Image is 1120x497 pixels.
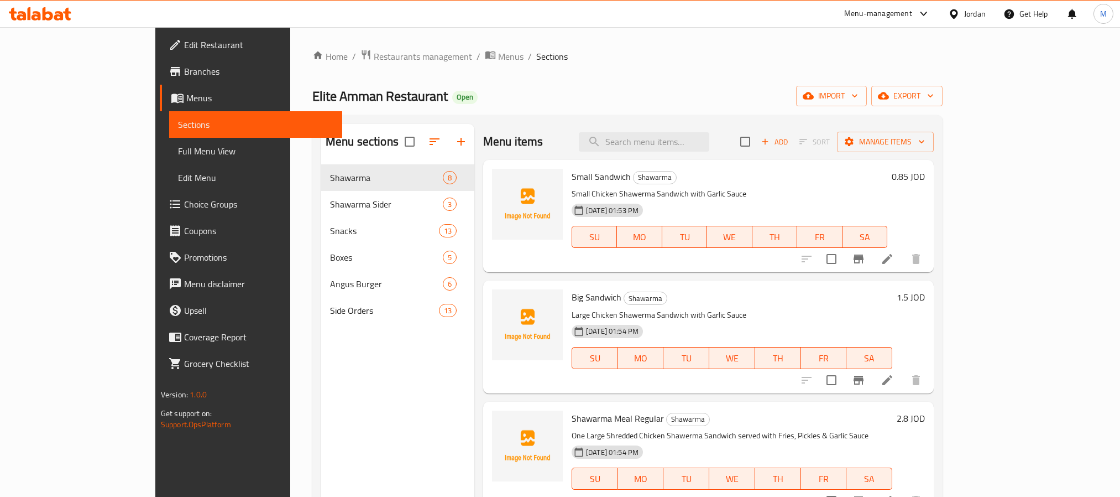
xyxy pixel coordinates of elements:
[492,169,563,240] img: Small Sandwich
[881,252,894,266] a: Edit menu item
[734,130,757,153] span: Select section
[572,308,892,322] p: Large Chicken Shawerma Sandwich with Garlic Sauce
[321,271,474,297] div: Angus Burger6
[760,471,797,487] span: TH
[755,468,801,490] button: TH
[846,135,925,149] span: Manage items
[184,357,333,370] span: Grocery Checklist
[184,198,333,211] span: Choice Groups
[842,226,887,248] button: SA
[421,128,448,155] span: Sort sections
[622,350,660,366] span: MO
[160,191,342,218] a: Choice Groups
[452,91,478,104] div: Open
[897,411,925,426] h6: 2.8 JOD
[160,85,342,111] a: Menus
[760,136,789,148] span: Add
[792,133,837,151] span: Select section first
[667,229,703,245] span: TU
[903,367,929,394] button: delete
[752,226,797,248] button: TH
[477,50,480,63] li: /
[805,350,842,366] span: FR
[443,171,457,184] div: items
[321,218,474,244] div: Snacks13
[184,224,333,237] span: Coupons
[160,350,342,377] a: Grocery Checklist
[572,429,892,443] p: One Large Shredded Chicken Shawerma Sandwich served with Fries, Pickles & Garlic Sauce
[582,326,643,336] span: [DATE] 01:54 PM
[572,168,631,185] span: Small Sandwich
[330,198,443,211] span: Shawarma Sider
[321,160,474,328] nav: Menu sections
[178,171,333,184] span: Edit Menu
[439,226,456,236] span: 13
[663,347,709,369] button: TU
[374,50,472,63] span: Restaurants management
[330,277,443,291] span: Angus Burger
[618,347,664,369] button: MO
[707,226,752,248] button: WE
[330,251,443,264] div: Boxes
[801,347,847,369] button: FR
[160,271,342,297] a: Menu disclaimer
[160,297,342,324] a: Upsell
[709,347,755,369] button: WE
[321,164,474,191] div: Shawarma8
[668,471,705,487] span: TU
[321,244,474,271] div: Boxes5
[572,468,618,490] button: SU
[582,447,643,458] span: [DATE] 01:54 PM
[178,118,333,131] span: Sections
[443,173,456,183] span: 8
[572,289,621,306] span: Big Sandwich
[805,89,858,103] span: import
[845,367,872,394] button: Branch-specific-item
[492,411,563,482] img: Shawarma Meal Regular
[439,304,457,317] div: items
[577,229,613,245] span: SU
[846,468,892,490] button: SA
[184,304,333,317] span: Upsell
[160,324,342,350] a: Coverage Report
[837,132,934,152] button: Manage items
[439,224,457,237] div: items
[757,229,793,245] span: TH
[443,252,456,263] span: 5
[160,58,342,85] a: Branches
[820,247,843,271] span: Select to update
[439,306,456,316] span: 13
[622,471,660,487] span: MO
[621,229,657,245] span: MO
[572,410,664,427] span: Shawarma Meal Regular
[796,86,867,106] button: import
[624,292,667,305] div: Shawarma
[443,277,457,291] div: items
[797,226,842,248] button: FR
[624,292,667,305] span: Shawarma
[443,199,456,210] span: 3
[178,144,333,158] span: Full Menu View
[186,91,333,105] span: Menus
[360,49,472,64] a: Restaurants management
[161,406,212,421] span: Get support on:
[452,92,478,102] span: Open
[321,297,474,324] div: Side Orders13
[634,171,676,184] span: Shawarma
[330,304,439,317] span: Side Orders
[312,84,448,108] span: Elite Amman Restaurant
[1100,8,1107,20] span: M
[160,244,342,271] a: Promotions
[760,350,797,366] span: TH
[668,350,705,366] span: TU
[618,468,664,490] button: MO
[536,50,568,63] span: Sections
[801,468,847,490] button: FR
[880,89,934,103] span: export
[528,50,532,63] li: /
[448,128,474,155] button: Add section
[846,347,892,369] button: SA
[572,226,617,248] button: SU
[714,471,751,487] span: WE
